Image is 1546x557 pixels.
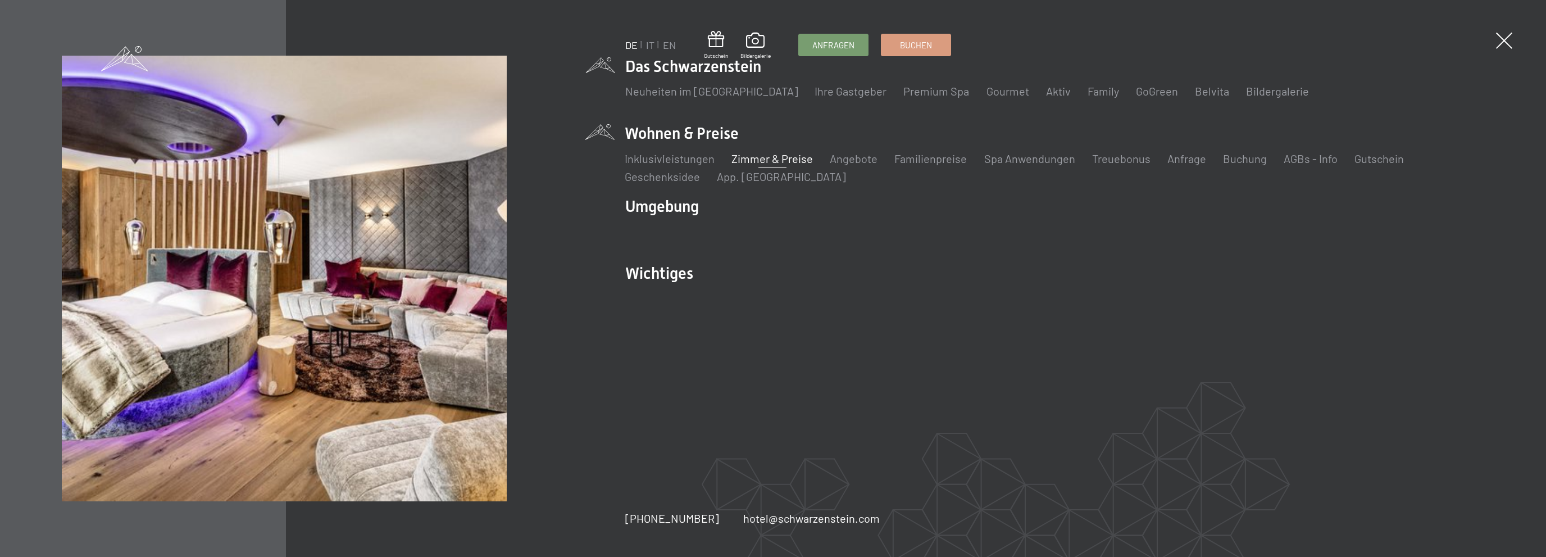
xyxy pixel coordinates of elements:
a: EN [663,39,676,51]
a: Buchen [882,34,951,56]
a: Treuebonus [1092,152,1151,165]
img: Wellnesshotel Südtirol SCHWARZENSTEIN - Wellnessurlaub in den Alpen, Wandern und Wellness [62,56,507,501]
a: Ihre Gastgeber [815,84,887,98]
a: Buchung [1223,152,1267,165]
a: Familienpreise [895,152,967,165]
a: Gutschein [1354,152,1404,165]
a: Angebote [830,152,878,165]
a: AGBs - Info [1284,152,1338,165]
a: Bildergalerie [740,33,771,60]
a: hotel@schwarzenstein.com [744,510,880,526]
a: Premium Spa [904,84,970,98]
a: Zimmer & Preise [732,152,813,165]
span: Bildergalerie [740,52,771,60]
a: Aktiv [1046,84,1071,98]
a: Anfragen [799,34,869,56]
span: Gutschein [704,52,728,60]
span: Buchen [901,39,933,51]
a: Anfrage [1167,152,1206,165]
a: Inklusivleistungen [625,152,715,165]
a: Gourmet [986,84,1029,98]
span: [PHONE_NUMBER] [625,511,719,525]
a: Belvita [1195,84,1229,98]
a: Gutschein [704,31,728,60]
a: GoGreen [1136,84,1178,98]
a: Bildergalerie [1246,84,1309,98]
a: [PHONE_NUMBER] [625,510,719,526]
a: App. [GEOGRAPHIC_DATA] [717,170,847,183]
a: Spa Anwendungen [984,152,1075,165]
a: Neuheiten im [GEOGRAPHIC_DATA] [625,84,798,98]
span: Anfragen [813,39,855,51]
a: DE [625,39,638,51]
a: IT [646,39,654,51]
a: Family [1088,84,1119,98]
a: Geschenksidee [625,170,701,183]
